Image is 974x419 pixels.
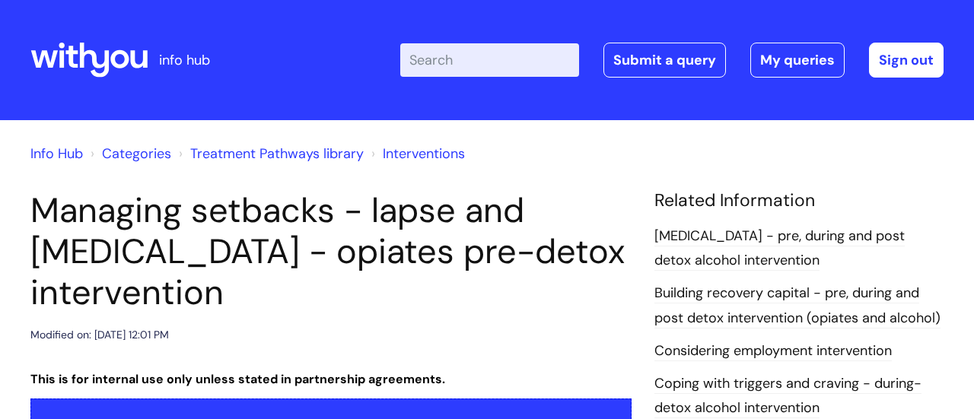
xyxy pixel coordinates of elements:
[159,48,210,72] p: info hub
[30,325,169,344] div: Modified on: [DATE] 12:01 PM
[175,141,364,166] li: Treatment Pathways library
[654,227,905,271] a: [MEDICAL_DATA] - pre, during and post detox alcohol intervention
[654,341,892,361] a: Considering employment intervention
[383,144,465,163] a: Interventions
[30,371,445,387] strong: This is for internal use only unless stated in partnership agreements.
[400,43,944,78] div: | -
[30,144,83,163] a: Info Hub
[869,43,944,78] a: Sign out
[190,144,364,163] a: Treatment Pathways library
[654,374,921,418] a: Coping with triggers and craving - during-detox alcohol intervention
[654,190,944,211] h4: Related Information
[368,141,465,166] li: Interventions
[400,43,579,77] input: Search
[102,144,171,163] a: Categories
[87,141,171,166] li: Solution home
[654,284,941,328] a: Building recovery capital - pre, during and post detox intervention (opiates and alcohol)
[603,43,726,78] a: Submit a query
[750,43,845,78] a: My queries
[30,190,632,313] h1: Managing setbacks - lapse and [MEDICAL_DATA] - opiates pre-detox intervention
